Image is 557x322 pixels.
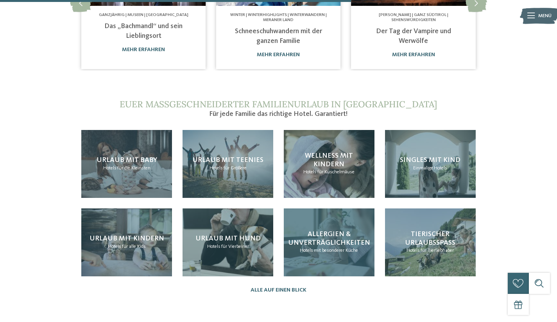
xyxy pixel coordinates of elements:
[400,157,460,164] span: Singles mit Kind
[257,52,300,57] a: mehr erfahren
[108,244,121,249] span: Hotels
[421,248,454,253] span: für Tierliebhaber
[103,165,116,171] span: Hotels
[407,248,420,253] span: Hotels
[235,28,322,44] a: Schneeschuhwandern mit der ganzen Familie
[385,130,476,198] a: Glutenfreies Hotel in Südtirol Singles mit Kind Einmalige Hotels
[122,47,165,52] a: mehr erfahren
[221,244,249,249] span: für Vierbeiner
[434,165,447,171] span: Hotels
[104,23,183,39] a: Das „Bachmandl“ und sein Lieblingsort
[385,208,476,276] a: Glutenfreies Hotel in Südtirol Tierischer Urlaubsspaß Hotels für Tierliebhaber
[183,130,273,198] a: Glutenfreies Hotel in Südtirol Urlaub mit Teenies Hotels für Größere
[305,152,353,168] span: Wellness mit Kindern
[81,130,172,198] a: Glutenfreies Hotel in Südtirol Urlaub mit Baby Hotels für die Kleinsten
[122,244,146,249] span: für alle Kids
[317,169,355,174] span: für Kuschelmäuse
[413,165,433,171] span: Einmalige
[207,244,220,249] span: Hotels
[209,110,347,117] span: Für jede Familie das richtige Hotel. Garantiert!
[379,13,448,22] span: [PERSON_NAME] | Ganz Südtirol | Sehenswürdigkeiten
[120,98,437,110] span: Euer maßgeschneiderter Familienurlaub in [GEOGRAPHIC_DATA]
[183,208,273,276] a: Glutenfreies Hotel in Südtirol Urlaub mit Hund Hotels für Vierbeiner
[195,235,261,242] span: Urlaub mit Hund
[392,52,435,57] a: mehr erfahren
[251,287,306,294] a: Alle auf einen Blick
[224,165,247,171] span: für Größere
[288,231,370,246] span: Allergien & Unverträglichkeiten
[97,157,157,164] span: Urlaub mit Baby
[284,208,374,276] a: Glutenfreies Hotel in Südtirol Allergien & Unverträglichkeiten Hotels mit besonderer Küche
[405,231,455,246] span: Tierischer Urlaubsspaß
[376,28,451,44] a: Der Tag der Vampire und Werwölfe
[81,208,172,276] a: Glutenfreies Hotel in Südtirol Urlaub mit Kindern Hotels für alle Kids
[314,248,358,253] span: mit besonderer Küche
[230,13,327,22] span: Winter | Winterhighlights | Winterwandern | Meraner Land
[99,13,188,17] span: Ganzjährig | Museen | [GEOGRAPHIC_DATA]
[90,235,164,242] span: Urlaub mit Kindern
[303,169,317,174] span: Hotels
[117,165,150,171] span: für die Kleinsten
[300,248,313,253] span: Hotels
[284,130,374,198] a: Glutenfreies Hotel in Südtirol Wellness mit Kindern Hotels für Kuschelmäuse
[192,157,263,164] span: Urlaub mit Teenies
[210,165,223,171] span: Hotels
